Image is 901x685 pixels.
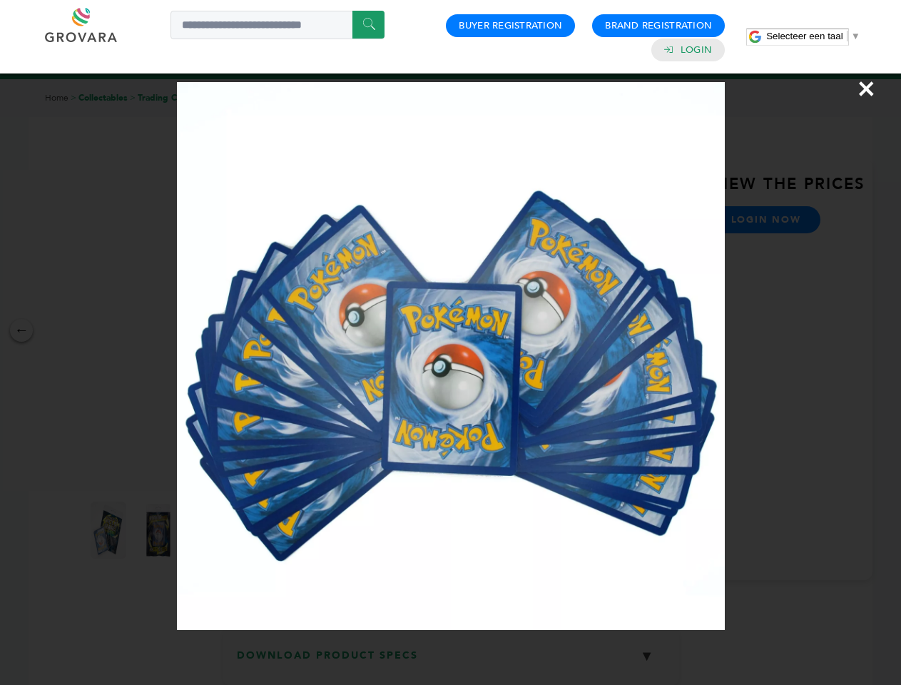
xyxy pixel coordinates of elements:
[681,44,712,56] a: Login
[459,19,562,32] a: Buyer Registration
[857,68,876,108] span: ×
[177,82,725,630] img: Image Preview
[766,31,843,41] span: Selecteer een taal
[605,19,712,32] a: Brand Registration
[170,11,385,39] input: Search a product or brand...
[847,31,847,41] span: ​
[766,31,860,41] a: Selecteer een taal​
[851,31,860,41] span: ▼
